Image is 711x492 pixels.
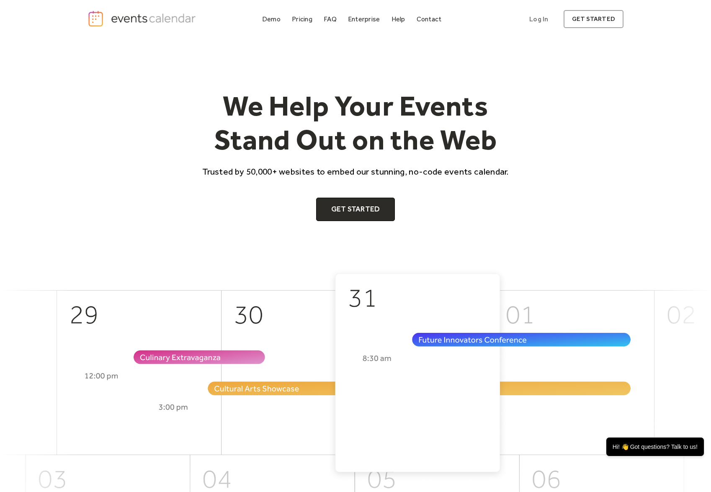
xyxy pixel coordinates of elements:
div: Contact [417,17,442,21]
a: Demo [259,13,284,25]
p: Trusted by 50,000+ websites to embed our stunning, no-code events calendar. [195,165,516,178]
a: Contact [413,13,445,25]
div: Demo [262,17,281,21]
a: Help [388,13,409,25]
div: Pricing [292,17,312,21]
div: Enterprise [348,17,380,21]
a: Pricing [289,13,316,25]
h1: We Help Your Events Stand Out on the Web [195,89,516,157]
a: home [88,10,198,27]
div: Help [392,17,405,21]
div: FAQ [324,17,337,21]
a: Enterprise [345,13,383,25]
a: Log In [521,10,556,28]
a: get started [564,10,623,28]
a: FAQ [320,13,340,25]
a: Get Started [316,198,395,221]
